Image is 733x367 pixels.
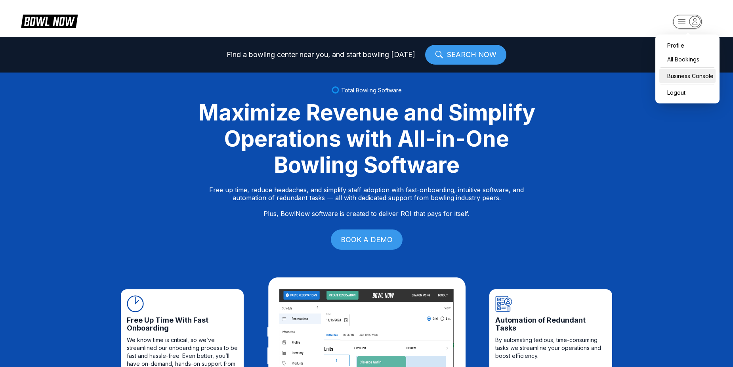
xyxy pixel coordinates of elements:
div: Maximize Revenue and Simplify Operations with All-in-One Bowling Software [188,99,545,178]
a: SEARCH NOW [425,45,506,65]
a: BOOK A DEMO [331,229,403,250]
a: Profile [659,38,716,52]
span: Automation of Redundant Tasks [495,316,606,332]
button: Logout [659,86,716,99]
a: Business Console [659,69,716,83]
span: By automating tedious, time-consuming tasks we streamline your operations and boost efficiency. [495,336,606,360]
span: Free Up Time With Fast Onboarding [127,316,238,332]
span: Total Bowling Software [341,87,402,94]
a: All Bookings [659,52,716,66]
p: Free up time, reduce headaches, and simplify staff adoption with fast-onboarding, intuitive softw... [209,186,524,218]
span: Find a bowling center near you, and start bowling [DATE] [227,51,415,59]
